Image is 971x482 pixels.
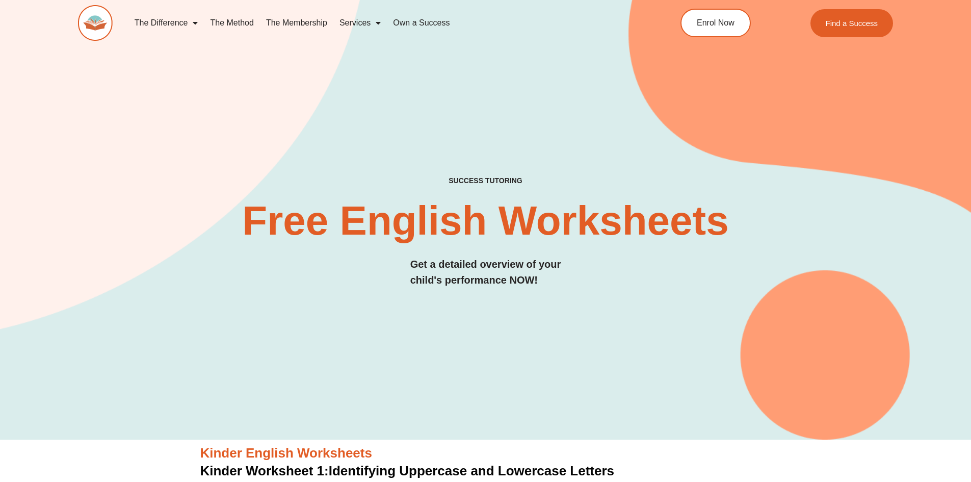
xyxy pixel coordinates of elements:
a: The Method [204,11,259,35]
span: Enrol Now [697,19,734,27]
a: Enrol Now [680,9,751,37]
span: Find a Success [826,19,878,27]
a: Services [333,11,387,35]
h2: Free English Worksheets​ [217,200,755,241]
h4: SUCCESS TUTORING​ [365,176,607,185]
a: Find a Success [810,9,894,37]
a: The Difference [128,11,204,35]
a: The Membership [260,11,333,35]
h3: Kinder English Worksheets [200,445,771,462]
span: Kinder Worksheet 1: [200,463,329,478]
a: Kinder Worksheet 1:Identifying Uppercase and Lowercase Letters [200,463,615,478]
h3: Get a detailed overview of your child's performance NOW! [410,257,561,288]
a: Own a Success [387,11,456,35]
nav: Menu [128,11,634,35]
